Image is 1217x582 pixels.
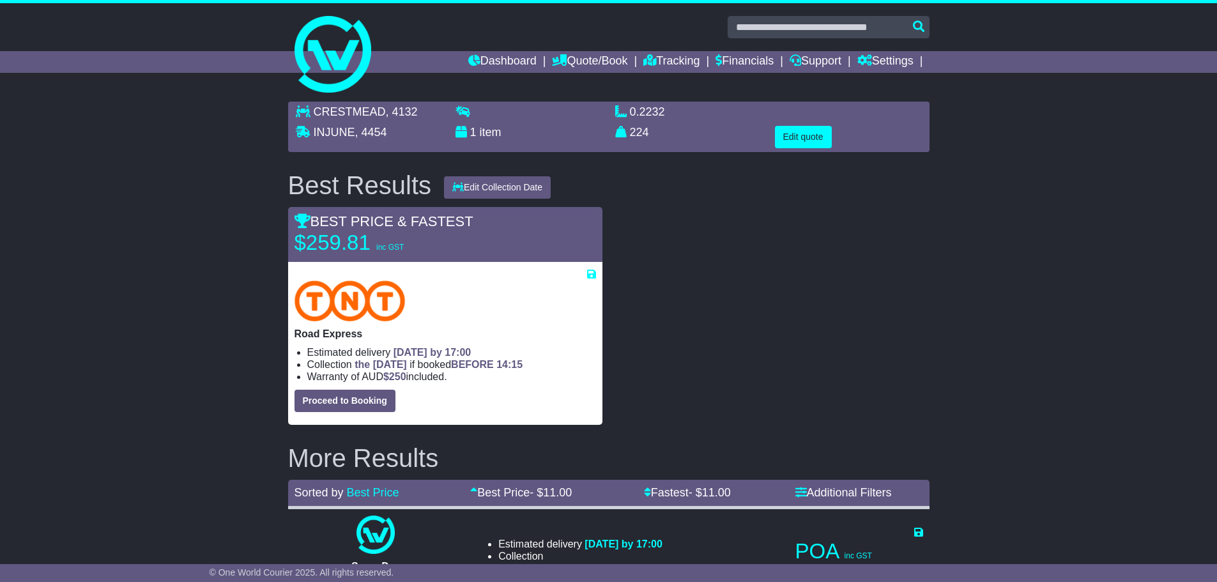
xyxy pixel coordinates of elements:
span: [DATE] by 17:00 [394,347,471,358]
span: CRESTMEAD [314,105,386,118]
span: INJUNE [314,126,355,139]
button: Edit quote [775,126,832,148]
p: Road Express [295,328,596,340]
h2: More Results [288,444,930,472]
span: - $ [689,486,731,499]
a: Quote/Book [552,51,627,73]
span: © One World Courier 2025. All rights reserved. [210,567,394,578]
p: $259.81 [295,230,454,256]
li: Estimated delivery [498,538,662,550]
span: $ [575,563,598,574]
button: Edit Collection Date [444,176,551,199]
li: Warranty of AUD included. [307,371,596,383]
span: if booked [355,359,523,370]
a: Settings [857,51,914,73]
a: Financials [716,51,774,73]
span: 11.00 [543,486,572,499]
span: Sorted by [295,486,344,499]
span: item [480,126,501,139]
span: 224 [630,126,649,139]
span: $ [383,371,406,382]
a: Tracking [643,51,700,73]
a: Fastest- $11.00 [644,486,731,499]
span: 250 [581,563,598,574]
span: BEFORE [451,359,494,370]
span: inc GST [845,551,872,560]
a: Best Price- $11.00 [470,486,572,499]
li: Collection [307,358,596,371]
img: TNT Domestic: Road Express [295,280,406,321]
span: , 4454 [355,126,387,139]
span: 14:15 [496,359,523,370]
span: the [DATE] [355,359,406,370]
a: Support [790,51,841,73]
li: Warranty of AUD included. [498,562,662,574]
button: Proceed to Booking [295,390,395,412]
span: inc GST [376,243,404,252]
span: 0.2232 [630,105,665,118]
span: 11.00 [702,486,731,499]
li: Collection [498,550,662,562]
span: , 4132 [386,105,418,118]
span: 1 [470,126,477,139]
a: Best Price [347,486,399,499]
li: Estimated delivery [307,346,596,358]
span: [DATE] by 17:00 [585,539,662,549]
div: Best Results [282,171,438,199]
img: One World Courier: Same Day Nationwide(quotes take 0.5-1 hour) [356,516,395,554]
span: BEST PRICE & FASTEST [295,213,473,229]
span: 250 [389,371,406,382]
p: POA [795,539,923,564]
span: - $ [530,486,572,499]
a: Additional Filters [795,486,892,499]
a: Dashboard [468,51,537,73]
